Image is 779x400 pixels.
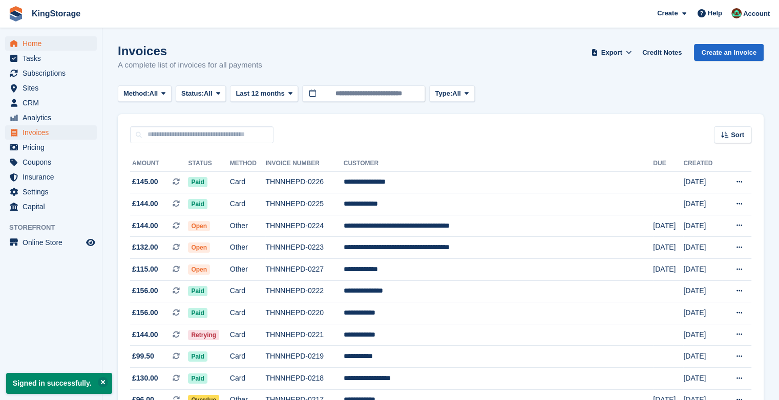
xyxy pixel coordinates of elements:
[230,171,266,193] td: Card
[265,280,343,302] td: THNNHEPD-0222
[5,66,97,80] a: menu
[23,36,84,51] span: Home
[230,302,266,324] td: Card
[132,351,154,362] span: £99.50
[130,155,188,172] th: Amount
[118,85,172,102] button: Method: All
[9,223,102,233] span: Storefront
[6,373,112,394] p: Signed in successfully.
[5,36,97,51] a: menu
[683,155,723,172] th: Created
[5,110,97,125] a: menu
[230,85,298,102] button: Last 12 months
[731,130,744,140] span: Sort
[5,155,97,169] a: menu
[452,88,461,99] span: All
[653,215,683,237] td: [DATE]
[23,155,84,169] span: Coupons
[132,220,158,231] span: £144.00
[5,51,97,65] a: menu
[683,302,723,324] td: [DATE]
[265,237,343,259] td: THNNHEPD-0223
[23,140,84,154] span: Pricing
[23,185,84,199] span: Settings
[683,280,723,302] td: [DATE]
[653,237,683,259] td: [DATE]
[176,85,226,102] button: Status: All
[23,110,84,125] span: Analytics
[5,140,97,154] a: menu
[181,88,204,99] span: Status:
[708,8,722,18] span: Help
[265,259,343,281] td: THNNHEPD-0227
[694,44,764,61] a: Create an Invoice
[5,96,97,110] a: menu
[683,368,723,390] td: [DATE]
[188,199,207,209] span: Paid
[638,44,686,61] a: Credit Notes
[85,236,97,249] a: Preview store
[236,88,284,99] span: Last 12 months
[265,215,343,237] td: THNNHEPD-0224
[23,170,84,184] span: Insurance
[265,324,343,346] td: THNNHEPD-0221
[23,125,84,140] span: Invoices
[188,155,229,172] th: Status
[188,308,207,318] span: Paid
[683,259,723,281] td: [DATE]
[118,44,262,58] h1: Invoices
[683,237,723,259] td: [DATE]
[429,85,474,102] button: Type: All
[683,171,723,193] td: [DATE]
[204,88,213,99] span: All
[132,285,158,296] span: £156.00
[5,170,97,184] a: menu
[683,193,723,215] td: [DATE]
[188,286,207,296] span: Paid
[132,176,158,187] span: £145.00
[8,6,24,21] img: stora-icon-8386f47178a22dfd0bd8f6a31ec36ba5ce8667c1dd55bd0f319d3a0aa187defe.svg
[118,59,262,71] p: A complete list of invoices for all payments
[188,177,207,187] span: Paid
[435,88,452,99] span: Type:
[188,242,210,253] span: Open
[23,235,84,250] span: Online Store
[123,88,150,99] span: Method:
[230,324,266,346] td: Card
[731,8,742,18] img: John King
[188,264,210,275] span: Open
[230,368,266,390] td: Card
[265,302,343,324] td: THNNHEPD-0220
[5,235,97,250] a: menu
[653,155,683,172] th: Due
[5,81,97,95] a: menu
[265,171,343,193] td: THNNHEPD-0226
[23,66,84,80] span: Subscriptions
[589,44,634,61] button: Export
[265,346,343,368] td: THNNHEPD-0219
[132,242,158,253] span: £132.00
[188,373,207,384] span: Paid
[653,259,683,281] td: [DATE]
[230,193,266,215] td: Card
[23,199,84,214] span: Capital
[230,280,266,302] td: Card
[5,185,97,199] a: menu
[344,155,653,172] th: Customer
[265,193,343,215] td: THNNHEPD-0225
[230,237,266,259] td: Other
[23,81,84,95] span: Sites
[265,155,343,172] th: Invoice Number
[601,48,622,58] span: Export
[188,351,207,362] span: Paid
[743,9,770,19] span: Account
[230,155,266,172] th: Method
[132,264,158,275] span: £115.00
[683,324,723,346] td: [DATE]
[230,346,266,368] td: Card
[683,346,723,368] td: [DATE]
[657,8,678,18] span: Create
[188,330,219,340] span: Retrying
[23,51,84,65] span: Tasks
[230,215,266,237] td: Other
